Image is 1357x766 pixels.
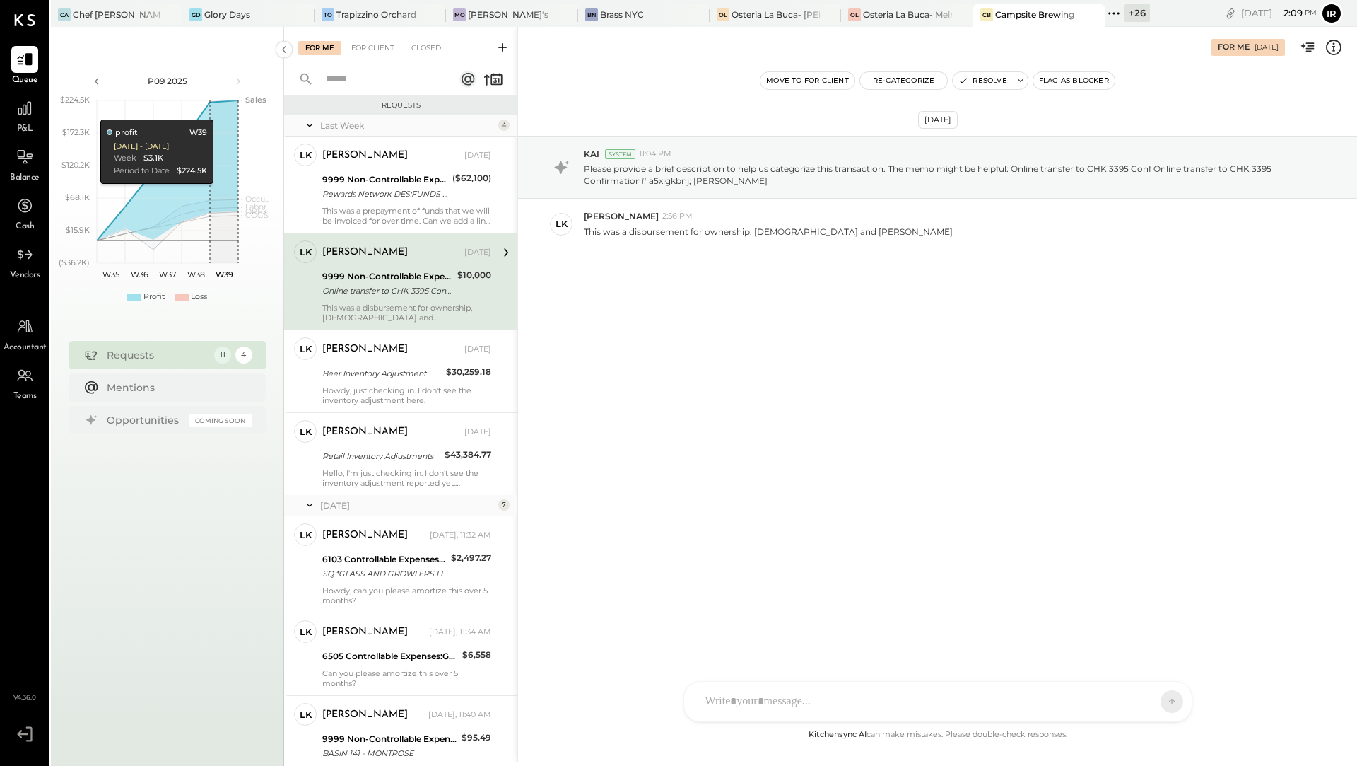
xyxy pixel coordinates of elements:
div: $95.49 [462,731,491,745]
div: 4 [235,347,252,364]
button: Move to for client [760,72,854,89]
div: 4 [498,120,510,131]
div: Profit [143,291,165,303]
div: Opportunities [107,413,182,427]
div: [PERSON_NAME] [322,245,408,260]
div: [DATE], 11:40 AM [428,709,491,721]
a: P&L [1,95,49,136]
div: LK [300,528,312,542]
div: Last Week [320,120,495,132]
span: 2:56 PM [662,211,693,222]
a: Accountant [1,313,49,354]
div: [PERSON_NAME]'s [468,8,548,21]
div: LK [300,149,312,162]
div: For Client [344,41,401,55]
p: Please provide a brief description to help us categorize this transaction. The memo might be help... [584,163,1308,187]
div: [PERSON_NAME] [322,342,408,356]
div: $6,558 [462,648,491,662]
div: Mo [453,8,466,21]
div: 9999 Non-Controllable Expenses:Other Income and Expenses:To Be Classified P&L [322,732,457,746]
div: [DATE] [464,150,491,161]
div: [DATE] [464,344,491,355]
text: $68.1K [65,192,90,202]
div: Requests [291,100,510,110]
a: Queue [1,46,49,87]
div: [PERSON_NAME] [322,425,408,439]
div: copy link [1223,6,1238,21]
text: $224.5K [60,95,90,105]
span: P&L [17,123,33,136]
div: [DATE] [320,499,495,511]
div: 9999 Non-Controllable Expenses:Other Income and Expenses:To Be Classified P&L [322,269,453,284]
div: [DATE] [1241,6,1317,20]
div: Beer Inventory Adjustment [322,366,442,381]
text: Occu... [245,194,269,204]
text: W37 [159,269,176,279]
div: [DATE] [1255,42,1279,52]
div: This was a disbursement for ownership, [DEMOGRAPHIC_DATA] and [PERSON_NAME] [322,303,491,323]
div: Brass NYC [600,8,644,21]
div: [DATE] [464,247,491,258]
div: Loss [191,291,207,303]
div: [DATE], 11:32 AM [430,530,491,541]
text: W39 [215,269,233,279]
div: $10,000 [457,268,491,282]
text: W38 [187,269,204,279]
div: CA [58,8,71,21]
p: This was a disbursement for ownership, [DEMOGRAPHIC_DATA] and [PERSON_NAME] [584,226,953,238]
div: Requests [107,348,207,362]
div: 7 [498,499,510,511]
span: KAI [584,148,599,160]
div: Rewards Network DES:FUNDS ID:386 Rewards Network DES:FUNDS ID:38624-030176553 INDN:CAMPSITE BREWI... [322,187,448,201]
div: Mentions [107,381,245,395]
div: Can you please amortize this over 5 months? [322,668,491,688]
div: [DATE] - [DATE] [114,141,169,151]
div: System [605,149,635,159]
div: CB [980,8,993,21]
div: $2,497.27 [451,551,491,565]
a: Teams [1,362,49,403]
div: LK [300,342,312,356]
button: Resolve [953,72,1012,89]
div: Howdy, just checking in. I don't see the inventory adjustment here. [322,385,491,405]
div: For Me [298,41,341,55]
div: 9999 Non-Controllable Expenses:Other Income and Expenses:To Be Classified P&L [322,173,448,187]
div: GD [189,8,202,21]
div: BN [585,8,598,21]
div: Period to Date [114,166,170,177]
span: 11:04 PM [639,149,671,160]
div: [PERSON_NAME] [322,528,408,542]
div: Online transfer to CHK 3395 Conf Online transfer to CHK 3395 Confirmation# a5xigkbnj; [GEOGRAPHIC... [322,284,453,298]
div: Howdy, can you please amortize this over 5 months? [322,586,491,605]
div: Hello, I'm just checking in. I don't see the inventory adjustment reported yet. [322,468,491,488]
div: This was a prepayment of funds that we will be invoiced for over time. Can we add a line to the b... [322,206,491,226]
div: 6505 Controllable Expenses:General & Administrative Expenses:Accounting & Bookkeeping [322,649,458,663]
div: LK [300,625,312,639]
div: BASIN 141 - MONTROSE [322,746,457,760]
div: ($62,100) [452,171,491,185]
div: Glory Days [204,8,250,21]
div: $3.1K [143,153,163,164]
div: [DATE], 11:34 AM [429,627,491,638]
span: Teams [13,390,37,403]
div: Closed [404,41,448,55]
text: $120.2K [61,160,90,170]
div: [PERSON_NAME] [322,625,408,639]
text: $172.3K [62,127,90,137]
div: [PERSON_NAME] [322,708,408,722]
div: LK [300,425,312,439]
div: OL [717,8,729,21]
text: COGS [245,210,269,220]
div: OL [848,8,861,21]
div: W39 [189,127,207,139]
span: Accountant [4,342,47,354]
div: $224.5K [177,166,207,177]
text: OPEX [245,207,268,216]
div: Chef [PERSON_NAME]'s Vineyard Restaurant [73,8,161,21]
div: [DATE] [464,426,491,438]
span: Cash [16,221,34,233]
div: P09 2025 [107,75,228,87]
div: [PERSON_NAME] [322,149,408,163]
div: For Me [1218,42,1250,53]
div: [DATE] [918,111,958,129]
